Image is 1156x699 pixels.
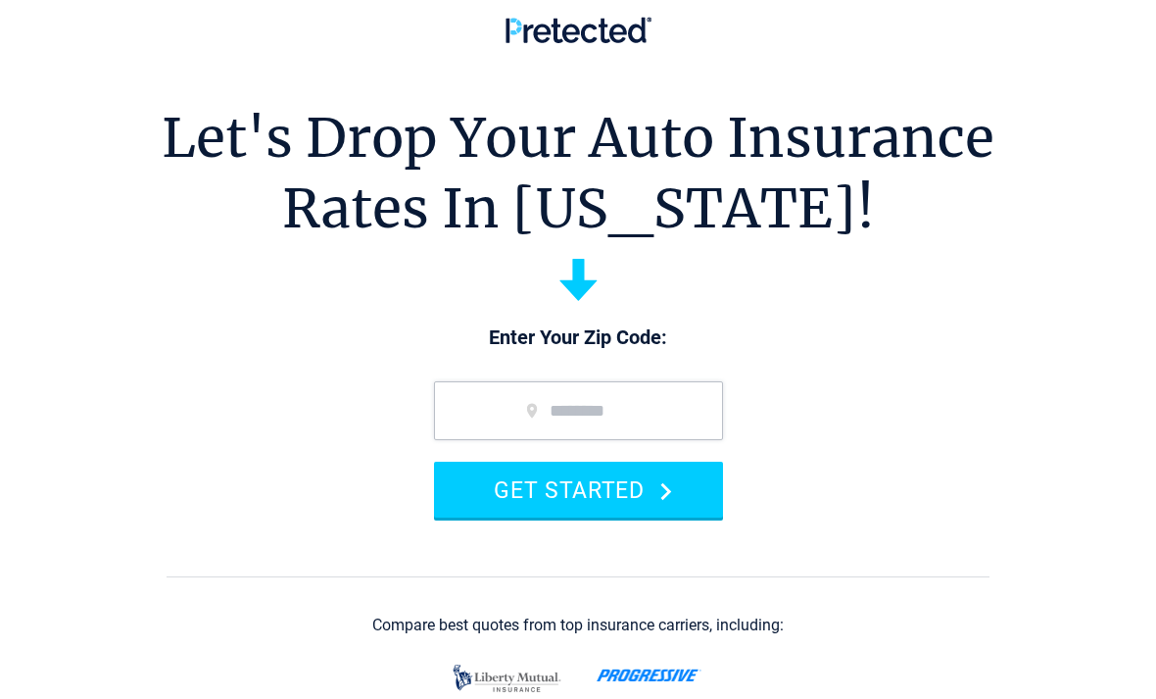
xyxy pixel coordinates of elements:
[162,103,994,244] h1: Let's Drop Your Auto Insurance Rates In [US_STATE]!
[414,325,743,352] p: Enter Your Zip Code:
[372,617,784,634] div: Compare best quotes from top insurance carriers, including:
[434,462,723,518] button: GET STARTED
[506,17,651,43] img: Pretected Logo
[434,381,723,440] input: zip code
[597,669,701,682] img: progressive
